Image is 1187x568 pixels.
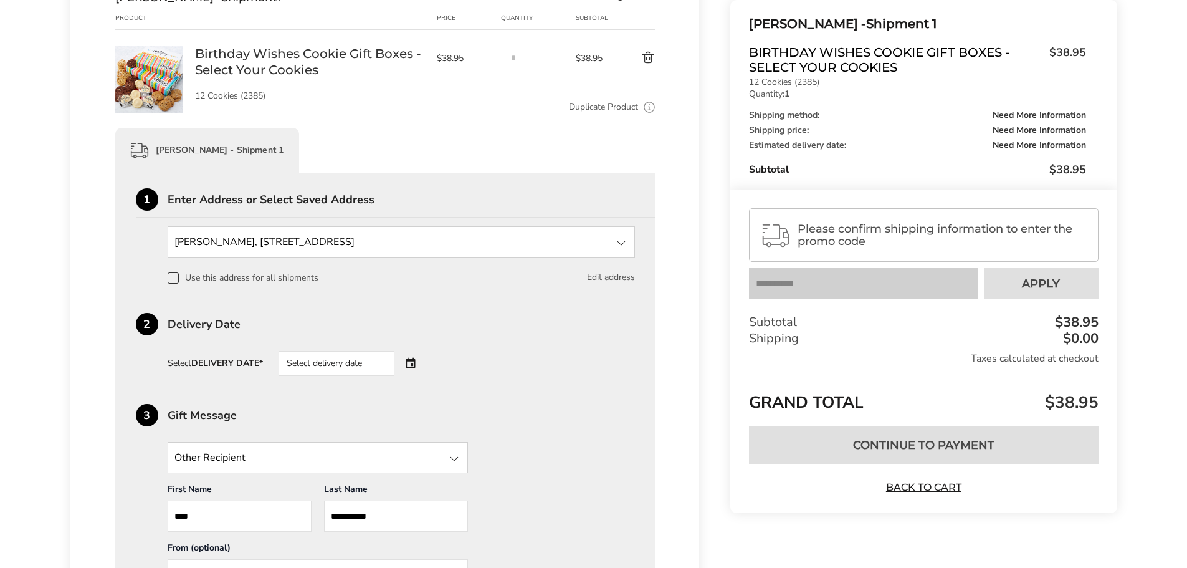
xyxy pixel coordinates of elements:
[749,314,1098,330] div: Subtotal
[324,501,468,532] input: Last Name
[437,52,495,64] span: $38.95
[612,51,655,65] button: Delete product
[168,194,656,205] div: Enter Address or Select Saved Address
[168,483,312,501] div: First Name
[136,313,158,335] div: 2
[984,268,1099,299] button: Apply
[749,330,1098,347] div: Shipping
[749,126,1085,135] div: Shipping price:
[749,78,1085,87] p: 12 Cookies (2385)
[168,359,263,368] div: Select
[168,272,318,284] label: Use this address for all shipments
[136,188,158,211] div: 1
[749,426,1098,464] button: Continue to Payment
[115,46,183,113] img: Birthday Wishes Cookie Gift Boxes - Select Your Cookies
[569,100,638,114] a: Duplicate Product
[749,162,1085,177] div: Subtotal
[993,126,1086,135] span: Need More Information
[1042,392,1099,413] span: $38.95
[168,542,468,559] div: From (optional)
[501,46,526,70] input: Quantity input
[576,52,612,64] span: $38.95
[749,377,1098,417] div: GRAND TOTAL
[115,45,183,57] a: Birthday Wishes Cookie Gift Boxes - Select Your Cookies
[1022,278,1060,289] span: Apply
[115,128,300,173] div: [PERSON_NAME] - Shipment 1
[749,111,1085,120] div: Shipping method:
[576,13,612,23] div: Subtotal
[195,92,424,100] p: 12 Cookies (2385)
[749,45,1042,75] span: Birthday Wishes Cookie Gift Boxes - Select Your Cookies
[437,13,502,23] div: Price
[749,141,1085,150] div: Estimated delivery date:
[501,13,576,23] div: Quantity
[168,501,312,532] input: First Name
[1043,45,1086,72] span: $38.95
[191,357,263,369] strong: DELIVERY DATE*
[168,226,636,258] input: State
[749,90,1085,99] p: Quantity:
[1052,315,1099,329] div: $38.95
[136,404,158,426] div: 3
[195,46,424,78] a: Birthday Wishes Cookie Gift Boxes - Select Your Cookies
[749,14,1085,34] div: Shipment 1
[168,319,656,330] div: Delivery Date
[993,141,1086,150] span: Need More Information
[587,271,635,284] button: Edit address
[749,45,1085,75] a: Birthday Wishes Cookie Gift Boxes - Select Your Cookies$38.95
[880,481,967,494] a: Back to Cart
[115,13,195,23] div: Product
[324,483,468,501] div: Last Name
[168,410,656,421] div: Gift Message
[749,16,866,31] span: [PERSON_NAME] -
[798,223,1087,248] span: Please confirm shipping information to enter the promo code
[1049,162,1086,177] span: $38.95
[1060,332,1099,345] div: $0.00
[279,351,394,376] div: Select delivery date
[749,352,1098,365] div: Taxes calculated at checkout
[993,111,1086,120] span: Need More Information
[784,88,789,100] strong: 1
[168,442,468,473] input: State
